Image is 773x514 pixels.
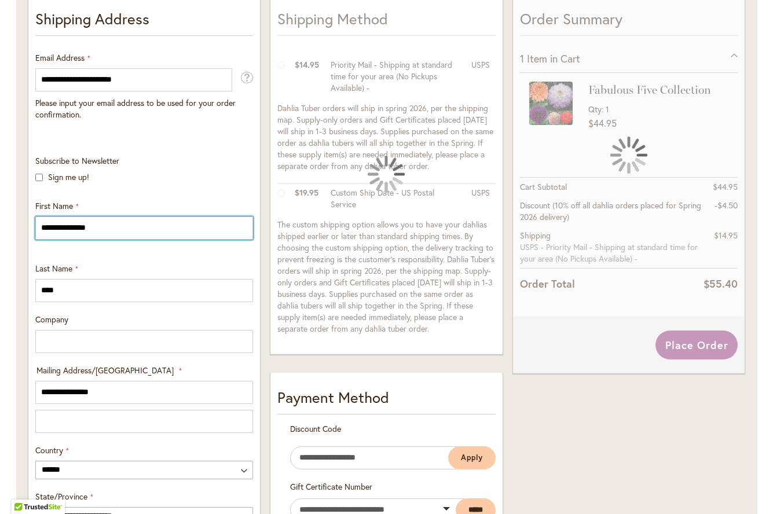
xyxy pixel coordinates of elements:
[290,481,372,492] span: Gift Certificate Number
[35,491,87,502] span: State/Province
[461,453,483,462] span: Apply
[35,200,73,211] span: First Name
[610,137,647,174] img: Loading...
[35,52,85,63] span: Email Address
[368,156,405,193] img: Loading...
[35,314,68,325] span: Company
[9,473,41,505] iframe: Launch Accessibility Center
[36,365,174,376] span: Mailing Address/[GEOGRAPHIC_DATA]
[290,423,341,434] span: Discount Code
[35,263,72,274] span: Last Name
[35,445,63,456] span: Country
[35,97,236,120] span: Please input your email address to be used for your order confirmation.
[35,8,253,36] p: Shipping Address
[35,155,119,166] span: Subscribe to Newsletter
[48,171,89,182] label: Sign me up!
[448,446,496,469] button: Apply
[277,387,495,414] div: Payment Method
